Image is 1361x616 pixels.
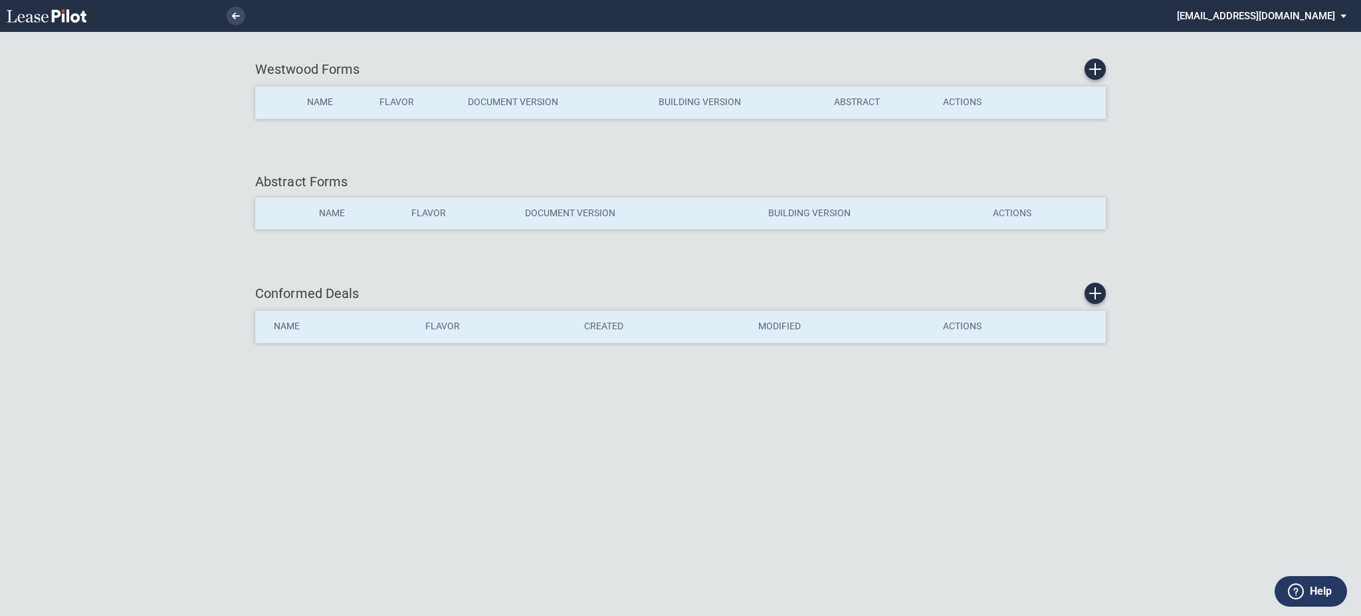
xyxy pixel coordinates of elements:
[1275,576,1347,607] button: Help
[370,86,459,118] th: Flavor
[402,198,515,230] th: Flavor
[934,311,1106,343] th: Actions
[416,311,575,343] th: Flavor
[825,86,934,118] th: Abstract
[575,311,749,343] th: Created
[649,86,825,118] th: Building Version
[1085,283,1106,304] a: Create new conformed deal
[310,198,403,230] th: Name
[255,172,1106,191] div: Abstract Forms
[1310,583,1332,600] label: Help
[459,86,649,118] th: Document Version
[1085,59,1106,80] a: Create new Form
[298,86,370,118] th: Name
[934,86,1029,118] th: Actions
[516,198,759,230] th: Document Version
[255,59,1106,80] div: Westwood Forms
[255,311,416,343] th: Name
[255,283,1106,304] div: Conformed Deals
[749,311,934,343] th: Modified
[759,198,984,230] th: Building Version
[984,198,1106,230] th: Actions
